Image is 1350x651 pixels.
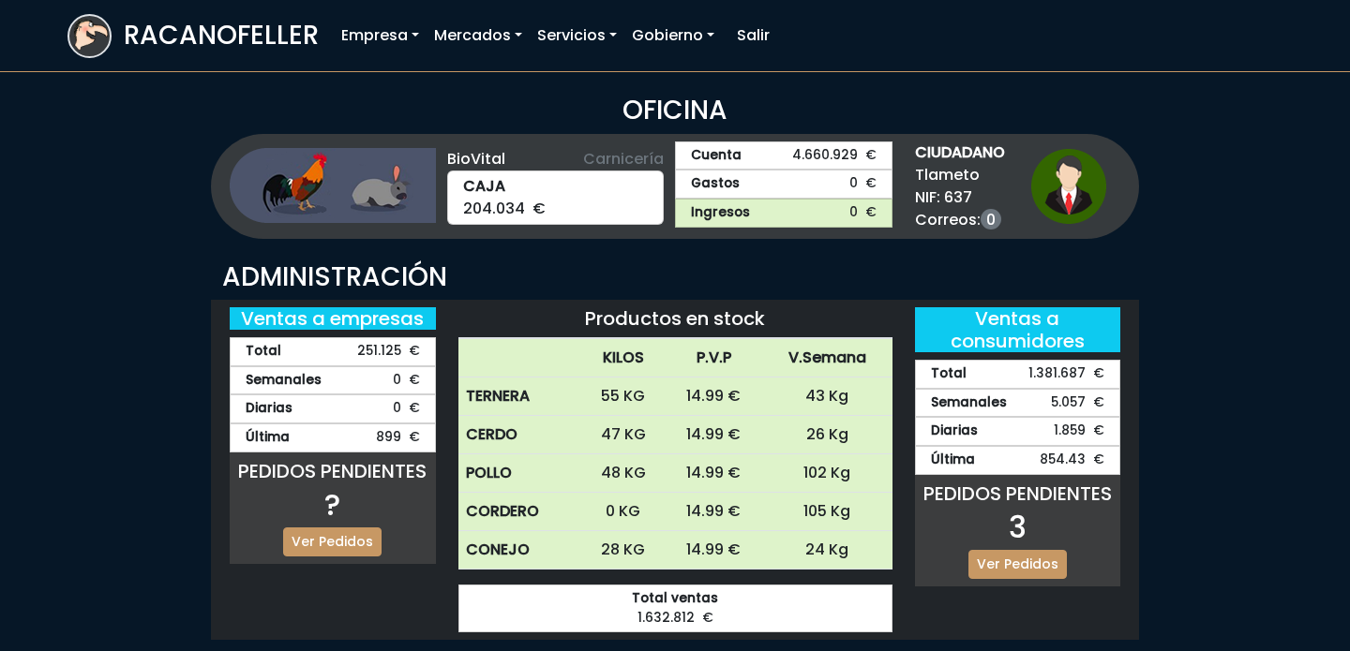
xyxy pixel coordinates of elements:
a: Ver Pedidos [968,550,1067,579]
th: TERNERA [458,377,581,416]
td: 14.99 € [666,531,763,570]
strong: Última [246,428,290,448]
strong: Total [931,364,967,384]
h3: ADMINISTRACIÓN [222,261,1128,293]
div: 0 € [230,394,436,423]
div: 204.034 € [447,170,665,225]
div: 899 € [230,423,436,452]
td: 0 KG [581,493,666,531]
h5: PEDIDOS PENDIENTES [230,460,436,482]
td: 47 KG [581,416,666,454]
td: 55 KG [581,377,666,416]
img: logoracarojo.png [69,16,110,52]
div: 1.859 € [915,417,1121,446]
th: POLLO [458,454,581,493]
th: CONEJO [458,531,581,570]
td: 102 Kg [762,454,892,493]
th: P.V.P [666,339,763,377]
th: CORDERO [458,493,581,531]
td: 28 KG [581,531,666,570]
img: ganaderia.png [230,148,436,223]
a: Gastos0 € [675,170,892,199]
span: Tlameto [915,164,1005,186]
td: 14.99 € [666,493,763,531]
a: Servicios [530,17,624,54]
h5: Productos en stock [458,307,892,330]
img: ciudadano1.png [1031,149,1106,224]
td: 48 KG [581,454,666,493]
strong: Gastos [691,174,740,194]
a: RACANOFELLER [67,9,319,63]
a: Gobierno [624,17,722,54]
strong: Total ventas [474,589,877,609]
td: 14.99 € [666,377,763,416]
th: KILOS [581,339,666,377]
strong: CAJA [463,175,649,198]
th: CERDO [458,416,581,454]
h3: RACANOFELLER [124,20,319,52]
h3: OFICINA [67,95,1282,126]
strong: Cuenta [691,146,742,166]
strong: Semanales [246,371,322,391]
span: NIF: 637 [915,186,1005,209]
a: Ver Pedidos [283,527,382,556]
strong: Última [931,451,975,470]
strong: Semanales [931,393,1007,413]
div: 1.632.812 € [458,584,892,632]
strong: Ingresos [691,203,750,223]
div: BioVital [447,148,665,170]
td: 26 Kg [762,416,892,454]
a: 0 [981,209,1001,229]
td: 24 Kg [762,531,892,570]
a: Empresa [334,17,427,54]
strong: Diarias [246,399,292,419]
div: 1.381.687 € [915,360,1121,389]
div: 251.125 € [230,337,436,366]
h5: PEDIDOS PENDIENTES [915,482,1121,505]
td: 14.99 € [666,416,763,454]
a: Cuenta4.660.929 € [675,141,892,170]
a: Mercados [427,17,530,54]
div: 854.43 € [915,446,1121,475]
td: 14.99 € [666,454,763,493]
span: Carnicería [583,148,664,170]
span: Correos: [915,209,1005,231]
div: 5.057 € [915,389,1121,418]
h5: Ventas a consumidores [915,307,1121,352]
a: Salir [729,17,777,54]
td: 105 Kg [762,493,892,531]
div: 0 € [230,366,436,395]
a: Ingresos0 € [675,199,892,228]
strong: Diarias [931,422,978,441]
span: ? [324,483,340,525]
td: 43 Kg [762,377,892,416]
th: V.Semana [762,339,892,377]
strong: CIUDADANO [915,141,1005,164]
strong: Total [246,342,281,362]
h5: Ventas a empresas [230,307,436,330]
span: 3 [1009,506,1027,548]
